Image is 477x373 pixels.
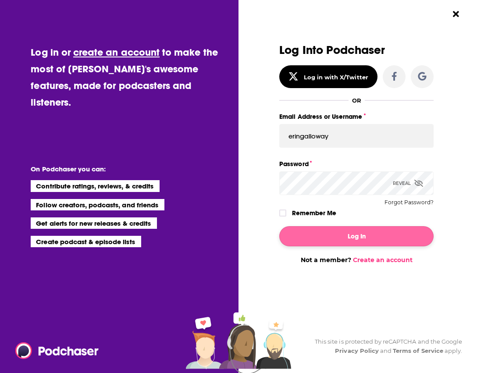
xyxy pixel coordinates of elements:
[335,347,379,354] a: Privacy Policy
[31,199,164,210] li: Follow creators, podcasts, and friends
[73,46,160,58] a: create an account
[31,180,160,192] li: Contribute ratings, reviews, & credits
[353,256,413,264] a: Create an account
[279,65,377,88] button: Log in with X/Twitter
[384,199,434,206] button: Forgot Password?
[304,74,368,81] div: Log in with X/Twitter
[279,158,434,170] label: Password
[31,217,157,229] li: Get alerts for new releases & credits
[352,97,361,104] div: OR
[308,337,462,355] div: This site is protected by reCAPTCHA and the Google and apply.
[393,347,443,354] a: Terms of Service
[279,226,434,246] button: Log In
[393,171,423,195] div: Reveal
[292,207,336,219] label: Remember Me
[279,256,434,264] div: Not a member?
[279,44,434,57] h3: Log Into Podchaser
[31,236,141,247] li: Create podcast & episode lists
[448,6,464,22] button: Close Button
[31,165,206,173] li: On Podchaser you can:
[279,124,434,148] input: Email Address or Username
[15,342,93,359] a: Podchaser - Follow, Share and Rate Podcasts
[15,342,100,359] img: Podchaser - Follow, Share and Rate Podcasts
[279,111,434,122] label: Email Address or Username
